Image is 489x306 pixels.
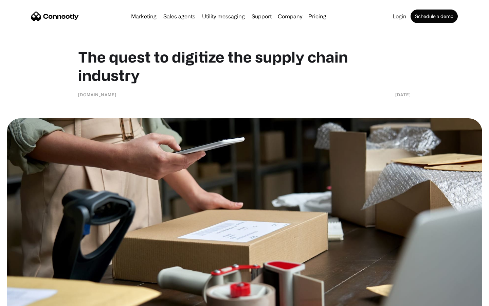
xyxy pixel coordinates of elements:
[278,12,302,21] div: Company
[306,14,329,19] a: Pricing
[411,10,458,23] a: Schedule a demo
[78,48,411,84] h1: The quest to digitize the supply chain industry
[7,294,41,304] aside: Language selected: English
[390,14,409,19] a: Login
[161,14,198,19] a: Sales agents
[249,14,274,19] a: Support
[128,14,159,19] a: Marketing
[199,14,248,19] a: Utility messaging
[395,91,411,98] div: [DATE]
[14,294,41,304] ul: Language list
[78,91,116,98] div: [DOMAIN_NAME]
